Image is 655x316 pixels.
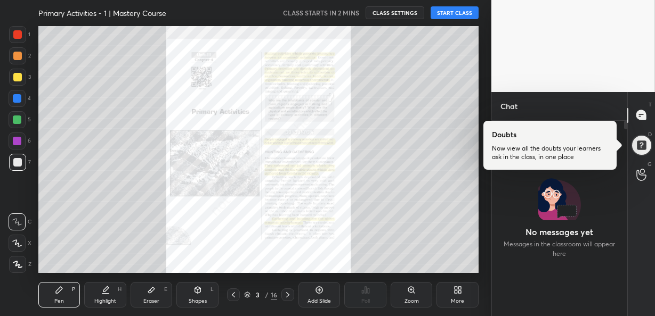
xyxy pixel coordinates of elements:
div: Add Slide [308,298,331,304]
div: 5 [9,111,31,128]
p: D [648,130,652,138]
div: P [72,287,75,292]
div: Eraser [143,298,159,304]
div: Highlight [94,298,116,304]
div: 3 [9,69,31,86]
div: E [164,287,167,292]
div: 16 [271,290,277,300]
div: Pen [54,298,64,304]
div: 2 [9,47,31,64]
div: 1 [9,26,30,43]
div: X [9,235,31,252]
div: Zoom [405,298,419,304]
div: 6 [9,132,31,149]
h5: CLASS STARTS IN 2 MINS [283,8,359,18]
div: Z [9,256,31,273]
h4: Primary Activities - 1 | Mastery Course [38,8,166,18]
div: 4 [9,90,31,107]
p: Chat [492,92,526,120]
div: L [211,287,214,292]
div: 3 [253,292,263,298]
p: T [649,101,652,109]
p: G [648,160,652,168]
div: / [265,292,269,298]
div: 7 [9,154,31,171]
button: CLASS SETTINGS [366,6,424,19]
div: Shapes [189,298,207,304]
div: More [451,298,464,304]
div: C [9,213,31,230]
div: H [118,287,122,292]
button: START CLASS [431,6,479,19]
